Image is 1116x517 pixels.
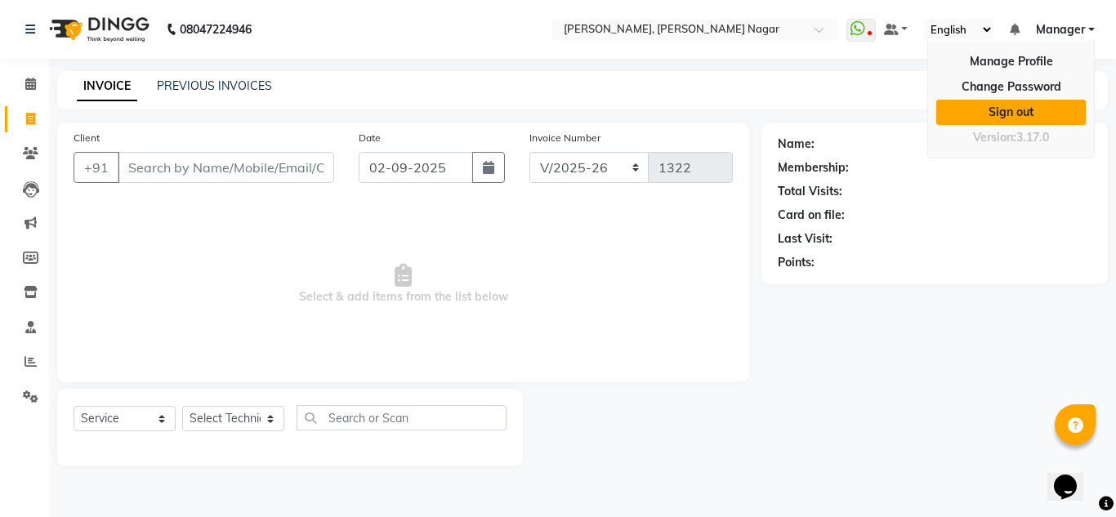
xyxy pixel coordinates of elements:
span: Select & add items from the list below [74,203,733,366]
img: logo [42,7,154,52]
iframe: chat widget [1047,452,1100,501]
div: Version:3.17.0 [936,126,1086,149]
div: Membership: [778,159,849,176]
a: Sign out [936,100,1086,125]
a: Change Password [936,74,1086,100]
b: 08047224946 [180,7,252,52]
label: Invoice Number [529,131,600,145]
div: Name: [778,136,815,153]
input: Search by Name/Mobile/Email/Code [118,152,334,183]
div: Points: [778,254,815,271]
div: Last Visit: [778,230,833,247]
a: Manage Profile [936,49,1086,74]
button: +91 [74,152,119,183]
div: Total Visits: [778,183,842,200]
label: Client [74,131,100,145]
div: Card on file: [778,207,845,224]
input: Search or Scan [297,405,507,430]
a: INVOICE [77,72,137,101]
span: Manager [1036,21,1085,38]
a: PREVIOUS INVOICES [157,78,272,93]
label: Date [359,131,381,145]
